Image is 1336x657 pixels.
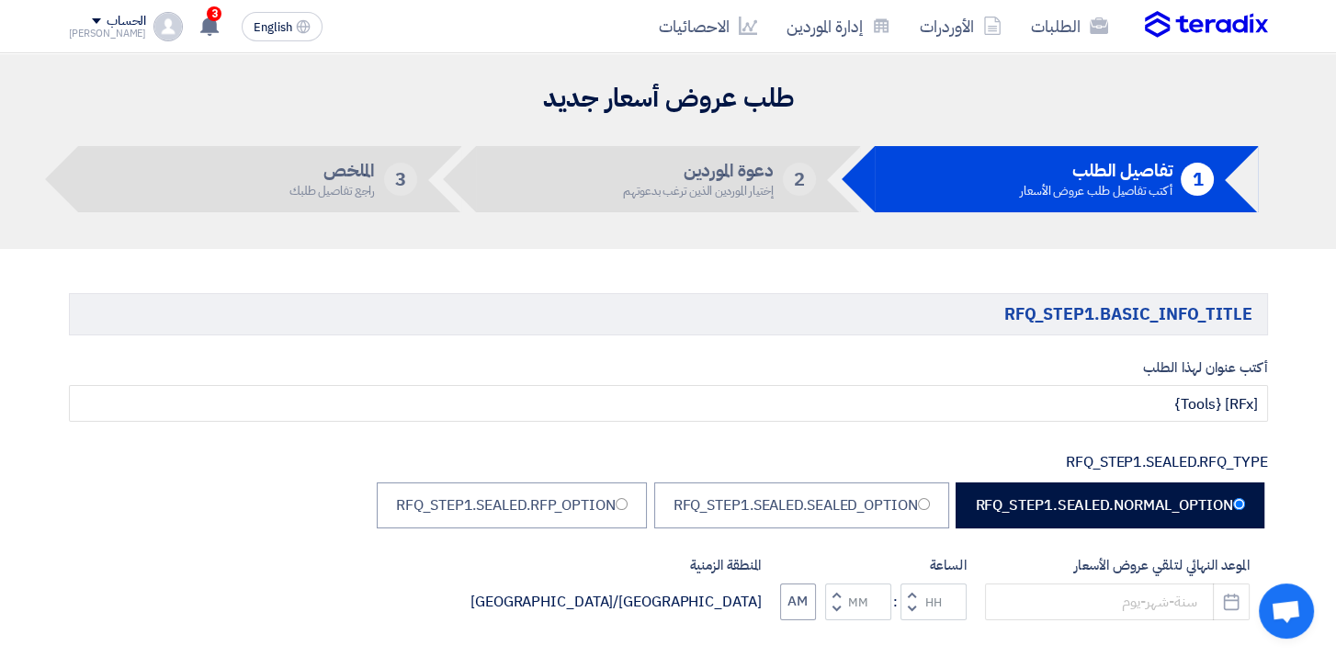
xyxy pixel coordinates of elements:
[1233,498,1245,510] input: RFQ_STEP1.SEALED.NORMAL_OPTION
[289,185,375,197] div: راجع تفاصيل طلبك
[1145,11,1268,39] img: Teradix logo
[654,482,949,528] label: RFQ_STEP1.SEALED.SEALED_OPTION
[69,357,1268,379] label: أكتب عنوان لهذا الطلب
[207,6,221,21] span: 3
[377,482,646,528] label: RFQ_STEP1.SEALED.RFP_OPTION
[1020,163,1172,179] h5: تفاصيل الطلب
[470,555,762,576] label: المنطقة الزمنية
[616,498,628,510] input: RFQ_STEP1.SEALED.RFP_OPTION
[825,583,891,620] input: Minutes
[289,163,375,179] h5: الملخص
[772,5,905,48] a: إدارة الموردين
[153,12,183,41] img: profile_test.png
[623,163,774,179] h5: دعوة الموردين
[783,163,816,196] div: 2
[1259,583,1314,639] div: Open chat
[1016,5,1123,48] a: الطلبات
[69,81,1268,117] h2: طلب عروض أسعار جديد
[905,5,1016,48] a: الأوردرات
[918,498,930,510] input: RFQ_STEP1.SEALED.SEALED_OPTION
[644,5,772,48] a: الاحصائيات
[985,555,1250,576] label: الموعد النهائي لتلقي عروض الأسعار
[1181,163,1214,196] div: 1
[384,163,417,196] div: 3
[891,591,900,613] div: :
[623,185,774,197] div: إختيار الموردين الذين ترغب بدعوتهم
[69,385,1268,422] input: مثال: طابعات ألوان, نظام إطفاء حريق, أجهزة كهربائية...
[470,591,762,613] div: [GEOGRAPHIC_DATA]/[GEOGRAPHIC_DATA]
[69,28,147,39] div: [PERSON_NAME]
[1020,185,1172,197] div: أكتب تفاصيل طلب عروض الأسعار
[900,583,967,620] input: Hours
[780,555,967,576] label: الساعة
[956,482,1263,528] label: RFQ_STEP1.SEALED.NORMAL_OPTION
[242,12,323,41] button: English
[107,14,146,29] div: الحساب
[780,583,816,620] button: AM
[985,583,1250,620] input: سنة-شهر-يوم
[254,21,292,34] span: English
[69,293,1268,334] h5: RFQ_STEP1.BASIC_INFO_TITLE
[69,451,1268,473] div: RFQ_STEP1.SEALED.RFQ_TYPE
